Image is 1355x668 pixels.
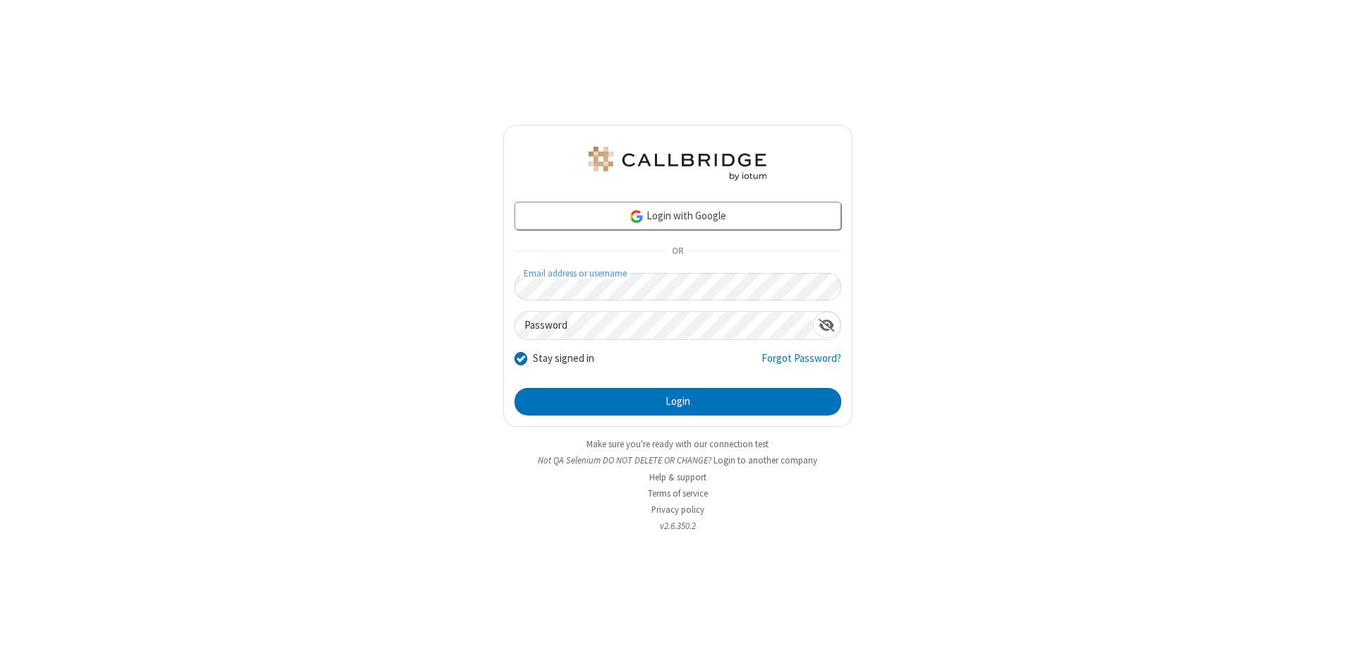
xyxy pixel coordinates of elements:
a: Privacy policy [651,504,704,516]
span: OR [666,242,689,262]
button: Login [514,388,841,416]
img: google-icon.png [629,209,644,224]
img: QA Selenium DO NOT DELETE OR CHANGE [586,147,769,181]
li: v2.6.350.2 [503,519,853,533]
a: Login with Google [514,202,841,230]
iframe: Chat [1320,631,1344,658]
label: Stay signed in [533,351,594,367]
a: Forgot Password? [761,351,841,377]
a: Terms of service [648,487,708,499]
input: Email address or username [514,273,841,300]
li: Not QA Selenium DO NOT DELETE OR CHANGE? [503,454,853,467]
a: Make sure you're ready with our connection test [586,438,769,450]
button: Login to another company [713,454,817,467]
input: Password [515,312,813,339]
a: Help & support [649,471,706,483]
div: Show password [813,312,841,338]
